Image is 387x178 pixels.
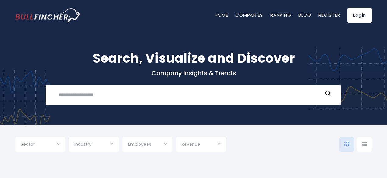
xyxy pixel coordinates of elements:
span: Sector [21,141,35,147]
span: Industry [74,141,91,147]
img: icon-comp-list-view.svg [362,142,367,146]
a: Home [215,12,228,18]
span: Revenue [182,141,200,147]
a: Register [318,12,340,18]
input: Selection [21,139,60,150]
a: Login [347,8,372,23]
h1: Search, Visualize and Discover [15,49,372,68]
input: Selection [74,139,113,150]
a: Ranking [270,12,291,18]
a: Blog [298,12,311,18]
span: Employees [128,141,151,147]
img: icon-comp-grid.svg [344,142,349,146]
a: Companies [235,12,263,18]
img: bullfincher logo [15,8,81,22]
input: Selection [182,139,221,150]
input: Selection [128,139,167,150]
p: Company Insights & Trends [15,69,372,77]
a: Go to homepage [15,8,81,22]
button: Search [324,90,332,98]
